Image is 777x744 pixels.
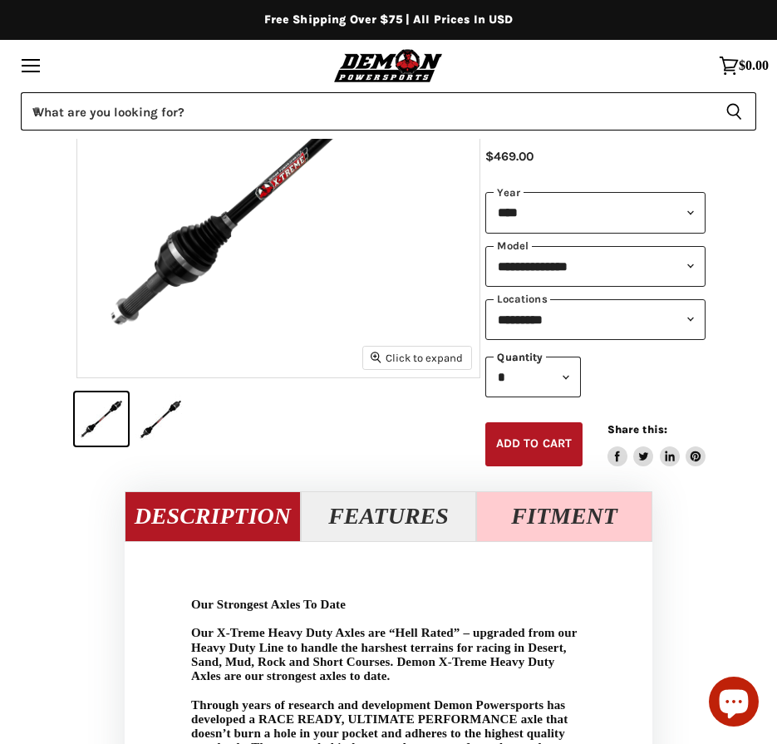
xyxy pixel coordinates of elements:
button: Fitment [476,491,652,541]
a: $0.00 [711,47,777,84]
button: Click to expand [363,347,471,369]
select: year [485,192,706,233]
img: Demon Powersports [331,47,446,84]
button: Polaris Ranger 800 Demon Xtreme Heavy Duty Axle thumbnail [75,392,128,446]
input: When autocomplete results are available use up and down arrows to review and enter to select [21,92,712,131]
form: Product [21,92,756,131]
button: Search [712,92,756,131]
select: Quantity [485,357,581,397]
inbox-online-store-chat: Shopify online store chat [704,677,764,731]
button: Description [125,491,301,541]
button: Features [301,491,477,541]
button: Polaris Ranger 800 Demon Xtreme Heavy Duty Axle thumbnail [134,392,187,446]
span: Share this: [607,423,667,436]
span: Add to cart [496,436,573,451]
span: Click to expand [371,352,463,364]
aside: Share this: [607,422,706,466]
span: $469.00 [485,149,534,164]
span: $0.00 [739,58,769,73]
select: keys [485,299,706,340]
select: modal-name [485,246,706,287]
button: Add to cart [485,422,582,466]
